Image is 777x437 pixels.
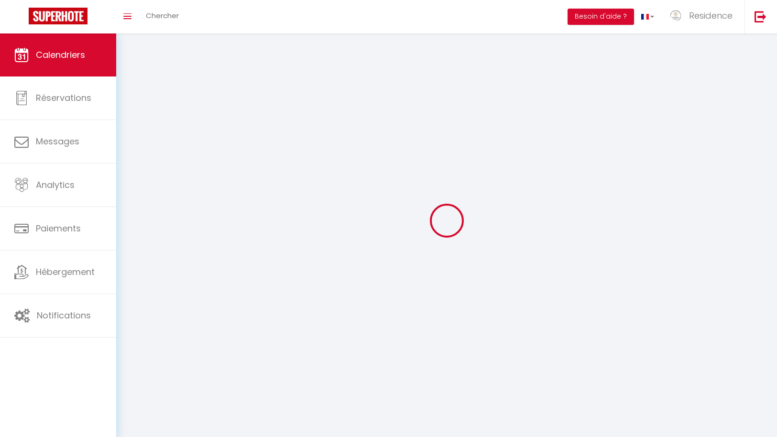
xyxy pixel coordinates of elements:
[36,179,75,191] span: Analytics
[755,11,766,22] img: logout
[36,92,91,104] span: Réservations
[37,309,91,321] span: Notifications
[668,9,683,23] img: ...
[36,222,81,234] span: Paiements
[568,9,634,25] button: Besoin d'aide ?
[146,11,179,21] span: Chercher
[36,135,79,147] span: Messages
[29,8,88,24] img: Super Booking
[689,10,733,22] span: Residence
[36,49,85,61] span: Calendriers
[36,266,95,278] span: Hébergement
